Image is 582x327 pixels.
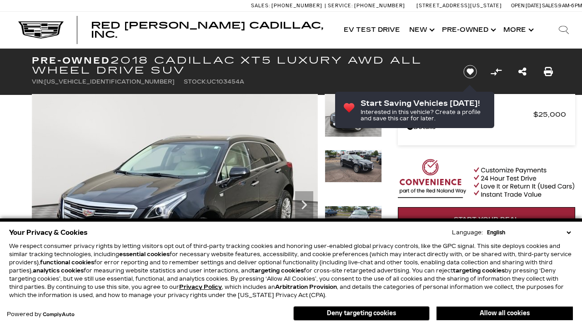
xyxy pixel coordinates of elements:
[437,12,499,48] a: Pre-Owned
[416,3,502,9] a: [STREET_ADDRESS][US_STATE]
[325,206,382,238] img: Used 2018 STELLAR BLACK METALLIC Cadillac Luxury AWD image 3
[325,94,382,137] img: Used 2018 STELLAR BLACK METALLIC Cadillac Luxury AWD image 1
[328,3,353,9] span: Service:
[485,228,573,237] select: Language Select
[453,268,505,274] strong: targeting cookies
[91,21,330,39] a: Red [PERSON_NAME] Cadillac, Inc.
[275,284,337,290] strong: Arbitration Provision
[9,226,88,239] span: Your Privacy & Cookies
[251,3,270,9] span: Sales:
[32,55,448,75] h1: 2018 Cadillac XT5 Luxury AWD All Wheel Drive SUV
[558,3,582,9] span: 9 AM-6 PM
[295,191,313,218] div: Next
[32,55,110,66] strong: Pre-Owned
[119,251,170,258] strong: essential cookies
[33,268,84,274] strong: analytics cookies
[499,12,537,48] button: More
[7,312,75,317] div: Powered by
[271,3,322,9] span: [PHONE_NUMBER]
[32,79,44,85] span: VIN:
[398,207,575,232] a: Start Your Deal
[251,3,325,8] a: Sales: [PHONE_NUMBER]
[405,12,437,48] a: New
[407,121,566,134] a: Details
[489,65,503,79] button: Compare vehicle
[43,312,75,317] a: ComplyAuto
[32,94,318,308] img: Used 2018 STELLAR BLACK METALLIC Cadillac Luxury AWD image 1
[44,79,175,85] span: [US_VEHICLE_IDENTIFICATION_NUMBER]
[452,230,483,235] div: Language:
[511,3,541,9] span: Open [DATE]
[407,108,566,121] a: Red [PERSON_NAME] $25,000
[542,3,558,9] span: Sales:
[533,108,566,121] span: $25,000
[325,150,382,183] img: Used 2018 STELLAR BLACK METALLIC Cadillac Luxury AWD image 2
[544,65,553,78] a: Print this Pre-Owned 2018 Cadillac XT5 Luxury AWD All Wheel Drive SUV
[407,108,533,121] span: Red [PERSON_NAME]
[454,216,519,223] span: Start Your Deal
[91,20,323,40] span: Red [PERSON_NAME] Cadillac, Inc.
[252,268,304,274] strong: targeting cookies
[354,3,405,9] span: [PHONE_NUMBER]
[179,284,222,290] a: Privacy Policy
[184,79,207,85] span: Stock:
[207,79,244,85] span: UC103454A
[18,21,64,39] img: Cadillac Dark Logo with Cadillac White Text
[293,306,430,321] button: Deny targeting cookies
[436,307,573,320] button: Allow all cookies
[40,259,94,266] strong: functional cookies
[518,65,527,78] a: Share this Pre-Owned 2018 Cadillac XT5 Luxury AWD All Wheel Drive SUV
[325,3,407,8] a: Service: [PHONE_NUMBER]
[460,64,480,79] button: Save vehicle
[9,242,573,299] p: We respect consumer privacy rights by letting visitors opt out of third-party tracking cookies an...
[339,12,405,48] a: EV Test Drive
